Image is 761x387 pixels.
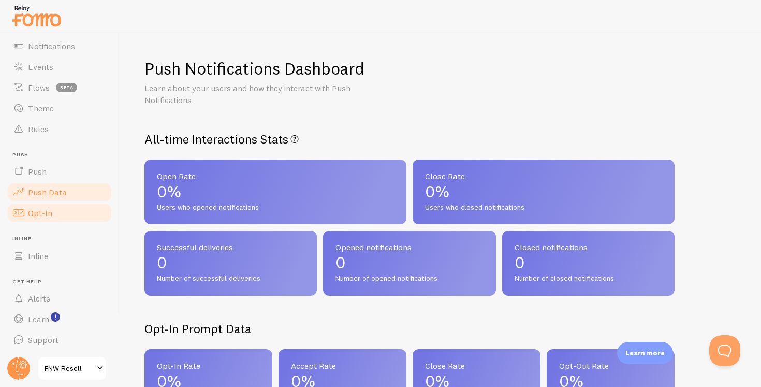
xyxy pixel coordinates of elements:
[6,182,113,203] a: Push Data
[425,172,662,180] span: Close Rate
[335,274,483,283] span: Number of opened notifications
[709,335,740,366] iframe: Help Scout Beacon - Open
[28,41,75,51] span: Notifications
[12,236,113,242] span: Inline
[157,183,394,200] p: 0%
[28,314,49,324] span: Learn
[6,36,113,56] a: Notifications
[6,161,113,182] a: Push
[6,246,113,266] a: Inline
[11,3,63,29] img: fomo-relay-logo-orange.svg
[28,335,58,345] span: Support
[335,254,483,271] p: 0
[6,56,113,77] a: Events
[157,203,394,212] span: Users who opened notifications
[335,243,483,251] span: Opened notifications
[144,58,364,79] h1: Push Notifications Dashboard
[28,82,50,93] span: Flows
[12,152,113,159] span: Push
[157,362,260,370] span: Opt-In Rate
[45,362,94,375] span: FNW Resell
[6,98,113,119] a: Theme
[559,362,662,370] span: Opt-Out Rate
[144,321,675,337] h2: Opt-In Prompt Data
[425,362,528,370] span: Close Rate
[515,274,662,283] span: Number of closed notifications
[12,279,113,285] span: Get Help
[157,243,304,251] span: Successful deliveries
[28,187,67,197] span: Push Data
[291,362,394,370] span: Accept Rate
[37,356,107,381] a: FNW Resell
[6,309,113,329] a: Learn
[28,208,52,218] span: Opt-In
[6,203,113,223] a: Opt-In
[515,254,662,271] p: 0
[6,119,113,139] a: Rules
[51,312,60,322] svg: <p>Watch New Feature Tutorials!</p>
[515,243,662,251] span: Closed notifications
[625,348,665,358] p: Learn more
[144,82,393,106] p: Learn about your users and how they interact with Push Notifications
[28,251,48,261] span: Inline
[157,254,304,271] p: 0
[157,172,394,180] span: Open Rate
[157,274,304,283] span: Number of successful deliveries
[6,288,113,309] a: Alerts
[425,203,662,212] span: Users who closed notifications
[28,124,49,134] span: Rules
[617,342,673,364] div: Learn more
[28,103,54,113] span: Theme
[425,183,662,200] p: 0%
[6,329,113,350] a: Support
[28,166,47,177] span: Push
[144,131,675,147] h2: All-time Interactions Stats
[28,62,53,72] span: Events
[56,83,77,92] span: beta
[28,293,50,304] span: Alerts
[6,77,113,98] a: Flows beta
